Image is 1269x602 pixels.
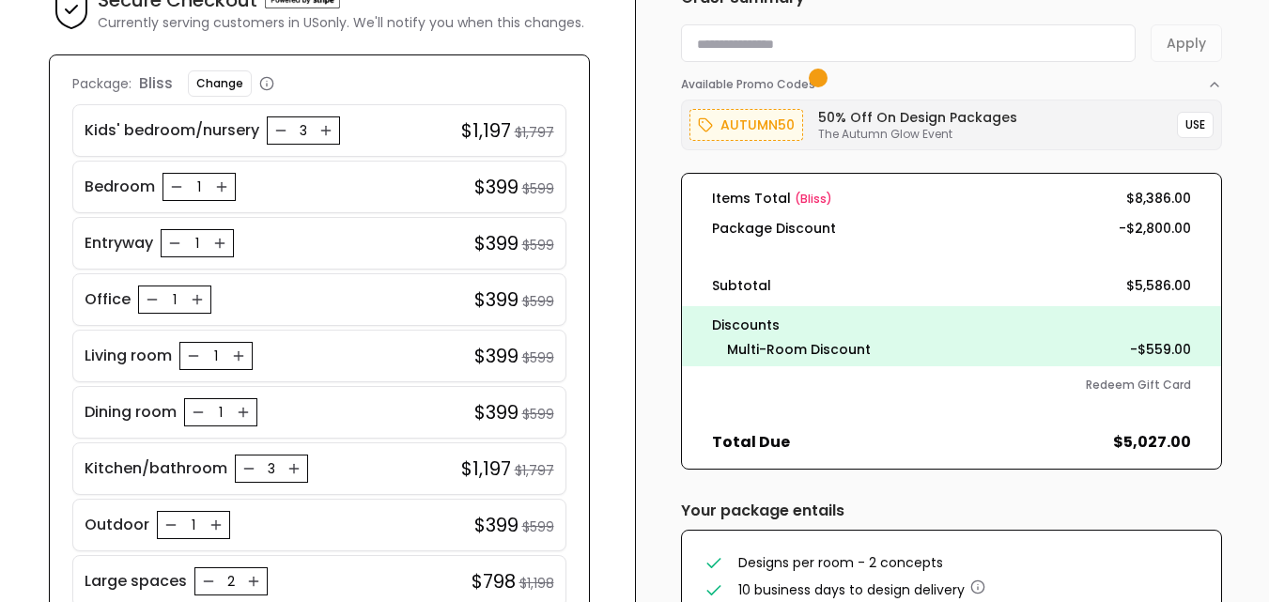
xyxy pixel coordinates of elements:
[519,574,554,593] small: $1,198
[461,117,511,144] h4: $1,197
[271,121,290,140] button: Decrease quantity for Kids' bedroom/nursery
[712,276,771,295] dt: Subtotal
[98,13,584,32] p: Currently serving customers in US only. We'll notify you when this changes.
[1126,189,1191,208] dd: $8,386.00
[474,343,518,369] h4: $399
[212,178,231,196] button: Increase quantity for Bedroom
[222,572,240,591] div: 2
[522,292,554,311] small: $599
[85,514,149,536] p: Outdoor
[472,568,516,594] h4: $798
[727,340,871,359] dt: Multi-Room Discount
[240,459,258,478] button: Decrease quantity for Kitchen/bathroom
[199,572,218,591] button: Decrease quantity for Large spaces
[1119,219,1191,238] dd: -$2,800.00
[207,347,225,365] div: 1
[474,230,518,256] h4: $399
[1086,378,1191,393] button: Redeem Gift Card
[474,399,518,425] h4: $399
[738,553,943,572] span: Designs per room - 2 concepts
[188,70,252,97] button: Change
[474,286,518,313] h4: $399
[522,236,554,255] small: $599
[461,455,511,482] h4: $1,197
[190,178,209,196] div: 1
[229,347,248,365] button: Increase quantity for Living room
[738,580,965,599] span: 10 business days to design delivery
[184,516,203,534] div: 1
[515,123,554,142] small: $1,797
[1177,112,1214,138] button: USE
[522,517,554,536] small: $599
[211,403,230,422] div: 1
[681,92,1222,150] div: Available Promo Codes
[515,461,554,480] small: $1,797
[165,290,184,309] div: 1
[165,234,184,253] button: Decrease quantity for Entryway
[210,234,229,253] button: Increase quantity for Entryway
[184,347,203,365] button: Decrease quantity for Living room
[818,108,1017,127] h6: 50% Off on Design Packages
[85,176,155,198] p: Bedroom
[85,119,259,142] p: Kids' bedroom/nursery
[244,572,263,591] button: Increase quantity for Large spaces
[1130,340,1191,359] dd: -$559.00
[681,62,1222,92] button: Available Promo Codes
[720,114,795,136] p: autumn50
[139,72,173,95] p: bliss
[85,401,177,424] p: Dining room
[712,219,836,238] dt: Package Discount
[317,121,335,140] button: Increase quantity for Kids' bedroom/nursery
[474,512,518,538] h4: $399
[188,290,207,309] button: Increase quantity for Office
[85,345,172,367] p: Living room
[522,348,554,367] small: $599
[234,403,253,422] button: Increase quantity for Dining room
[474,174,518,200] h4: $399
[162,516,180,534] button: Decrease quantity for Outdoor
[188,234,207,253] div: 1
[712,431,790,454] dt: Total Due
[294,121,313,140] div: 3
[85,457,227,480] p: Kitchen/bathroom
[522,405,554,424] small: $599
[189,403,208,422] button: Decrease quantity for Dining room
[85,288,131,311] p: Office
[712,314,1191,336] p: Discounts
[72,74,132,93] p: Package:
[712,189,832,208] dt: Items Total
[1126,276,1191,295] dd: $5,586.00
[1113,431,1191,454] dd: $5,027.00
[522,179,554,198] small: $599
[207,516,225,534] button: Increase quantity for Outdoor
[85,232,153,255] p: Entryway
[795,191,832,207] span: ( bliss )
[143,290,162,309] button: Decrease quantity for Office
[85,570,187,593] p: Large spaces
[681,500,1222,522] h6: Your package entails
[167,178,186,196] button: Decrease quantity for Bedroom
[262,459,281,478] div: 3
[285,459,303,478] button: Increase quantity for Kitchen/bathroom
[681,77,821,92] span: Available Promo Codes
[818,127,1017,142] p: The Autumn Glow Event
